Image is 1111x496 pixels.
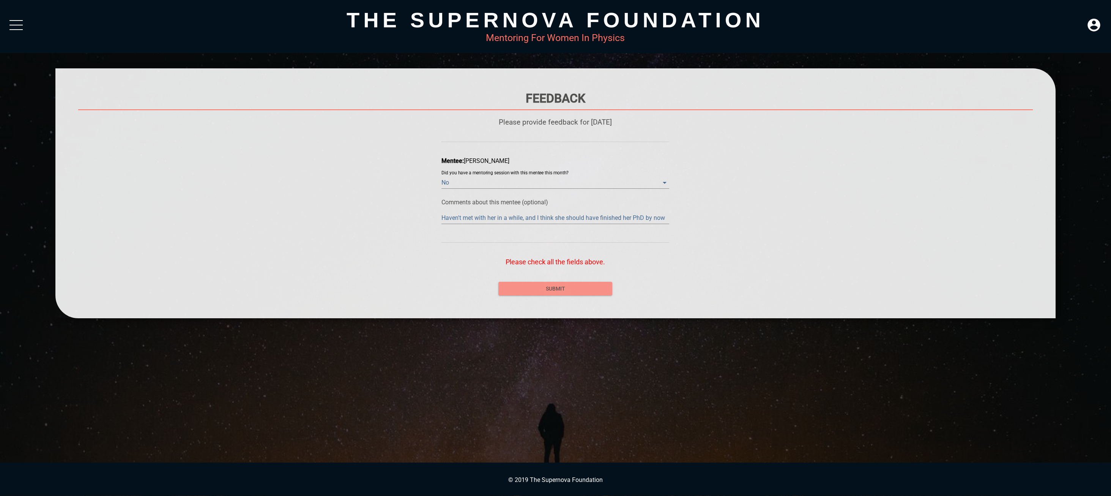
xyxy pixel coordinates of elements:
[441,214,669,221] textarea: Haven't met with her in a while, and I think she should have finished her PhD by now
[441,177,669,189] div: No
[441,171,569,175] label: Did you have a mentoring session with this mentee this month?
[498,282,612,296] button: submit
[441,199,669,206] p: Comments about this mentee (optional)
[78,91,1032,106] h1: Feedback
[55,32,1055,43] div: Mentoring For Women In Physics
[8,476,1103,483] p: © 2019 The Supernova Foundation
[441,157,464,164] span: Mentee:
[55,8,1055,32] div: The Supernova Foundation
[441,258,669,266] p: Please check all the fields above.
[504,284,606,294] span: submit
[78,118,1032,126] p: Please provide feedback for [DATE]
[441,157,669,164] div: [PERSON_NAME]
